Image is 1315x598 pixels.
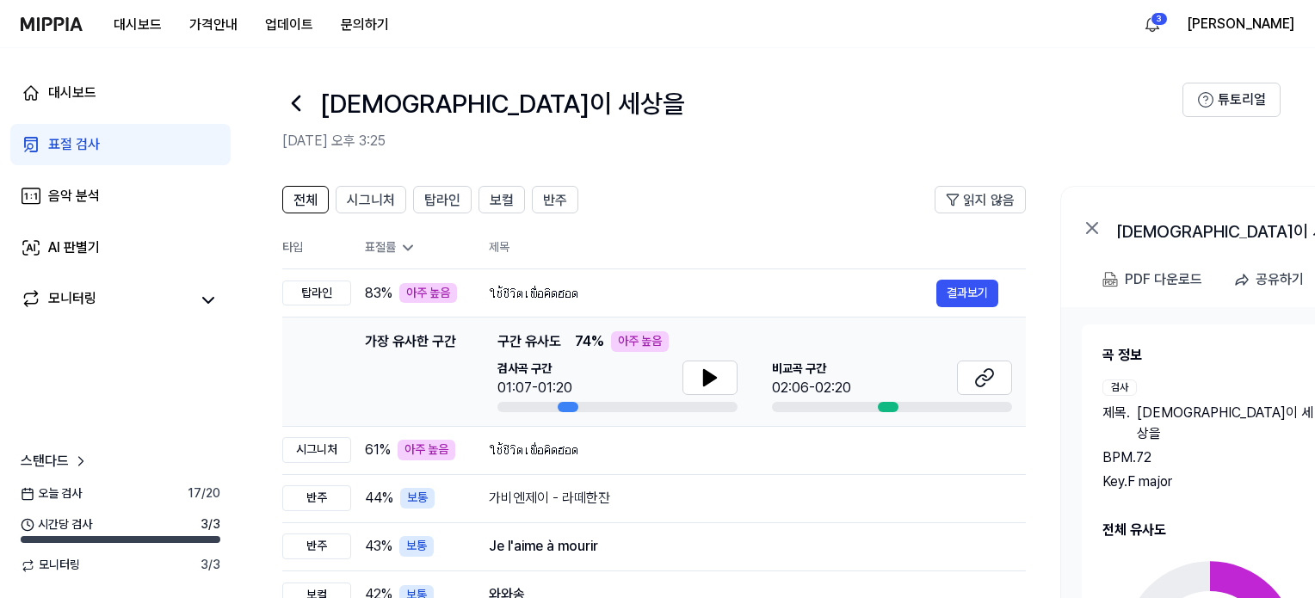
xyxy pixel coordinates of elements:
[282,533,351,559] div: 반주
[489,536,998,557] div: Je l'aime à mourir
[497,331,561,352] span: 구간 유사도
[100,8,176,42] button: 대시보드
[1142,14,1163,34] img: 알림
[48,186,100,207] div: 음악 분석
[1099,262,1206,297] button: PDF 다운로드
[399,536,434,557] div: 보통
[963,190,1015,211] span: 읽지 않음
[489,488,998,509] div: 가비엔제이 - 라떼한잔
[478,186,525,213] button: 보컬
[365,239,461,256] div: 표절률
[413,186,472,213] button: 탑라인
[282,186,329,213] button: 전체
[336,186,406,213] button: 시그니처
[1102,379,1137,396] div: 검사
[398,440,455,460] div: 아주 높음
[282,131,1182,151] h2: [DATE] 오후 3:25
[365,488,393,509] span: 44 %
[1125,268,1202,291] div: PDF 다운로드
[1256,268,1304,291] div: 공유하기
[48,237,100,258] div: AI 판별기
[21,451,69,472] span: 스탠다드
[201,557,220,574] span: 3 / 3
[21,17,83,31] img: logo
[532,186,578,213] button: 반주
[424,190,460,211] span: 탑라인
[1139,10,1166,38] button: 알림3
[575,331,604,352] span: 74 %
[399,283,457,304] div: 아주 높음
[772,378,851,398] div: 02:06-02:20
[21,557,80,574] span: 모니터링
[936,280,998,307] button: 결과보기
[21,485,82,502] span: 오늘 검사
[772,361,851,378] span: 비교곡 구간
[320,85,685,121] h1: 하나님이 세상을
[10,227,231,268] a: AI 판별기
[490,190,514,211] span: 보컬
[201,516,220,533] span: 3 / 3
[1187,14,1294,34] button: [PERSON_NAME]
[282,437,351,463] div: 시그니처
[497,361,572,378] span: 검사곡 구간
[543,190,567,211] span: 반주
[365,536,392,557] span: 43 %
[1102,272,1118,287] img: PDF Download
[282,281,351,306] div: 탑라인
[48,134,100,155] div: 표절 검사
[10,124,231,165] a: 표절 검사
[347,190,395,211] span: 시그니처
[282,227,351,269] th: 타입
[400,488,435,509] div: 보통
[935,186,1026,213] button: 읽지 않음
[48,83,96,103] div: 대시보드
[365,331,456,412] div: 가장 유사한 구간
[1102,403,1130,444] span: 제목 .
[10,72,231,114] a: 대시보드
[176,8,251,42] button: 가격안내
[489,227,1026,268] th: 제목
[21,516,92,533] span: 시간당 검사
[21,451,90,472] a: 스탠다드
[48,288,96,312] div: 모니터링
[489,440,998,460] div: ใช้ชีวิตเพื่อคิดฮอด
[282,485,351,511] div: 반주
[21,288,189,312] a: 모니터링
[365,440,391,460] span: 61 %
[251,8,327,42] button: 업데이트
[489,283,936,304] div: ใช้ชีวิตเพื่อคิดฮอด
[497,378,572,398] div: 01:07-01:20
[1182,83,1281,117] button: 튜토리얼
[611,331,669,352] div: 아주 높음
[327,8,403,42] button: 문의하기
[293,190,318,211] span: 전체
[365,283,392,304] span: 83 %
[1151,12,1168,26] div: 3
[188,485,220,502] span: 17 / 20
[10,176,231,217] a: 음악 분석
[251,1,327,48] a: 업데이트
